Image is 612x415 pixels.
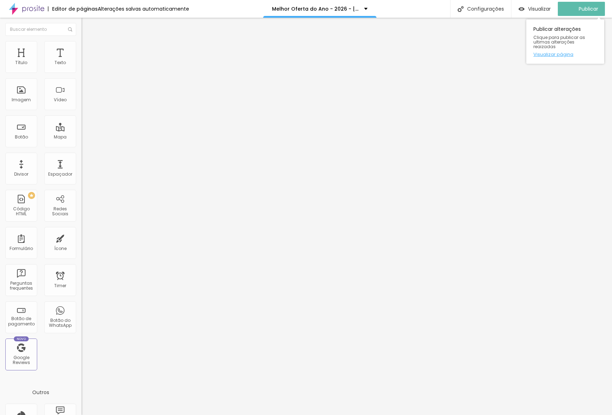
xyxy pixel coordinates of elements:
div: Perguntas frequentes [7,281,35,291]
div: Espaçador [48,172,72,177]
p: Melhor Oferta do Ano - 2026 - [GEOGRAPHIC_DATA] [272,6,359,11]
div: Publicar alterações [526,19,604,64]
div: Vídeo [54,97,67,102]
div: Botão do WhatsApp [46,318,74,328]
div: Imagem [12,97,31,102]
div: Mapa [54,135,67,140]
button: Publicar [558,2,605,16]
img: view-1.svg [518,6,525,12]
div: Divisor [14,172,28,177]
div: Texto [55,60,66,65]
button: Visualizar [511,2,558,16]
a: Visualizar página [533,52,597,57]
div: Editor de páginas [48,6,98,11]
div: Redes Sociais [46,206,74,217]
div: Formulário [10,246,33,251]
div: Google Reviews [7,355,35,365]
div: Código HTML [7,206,35,217]
div: Ícone [54,246,67,251]
img: Icone [68,27,72,32]
span: Clique para publicar as ultimas alterações reaizadas [533,35,597,49]
div: Timer [54,283,66,288]
div: Novo [14,336,29,341]
iframe: Editor [81,18,612,415]
span: Visualizar [528,6,551,12]
div: Título [15,60,27,65]
div: Botão de pagamento [7,316,35,326]
span: Publicar [579,6,598,12]
div: Alterações salvas automaticamente [98,6,189,11]
img: Icone [458,6,464,12]
div: Botão [15,135,28,140]
input: Buscar elemento [5,23,76,36]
